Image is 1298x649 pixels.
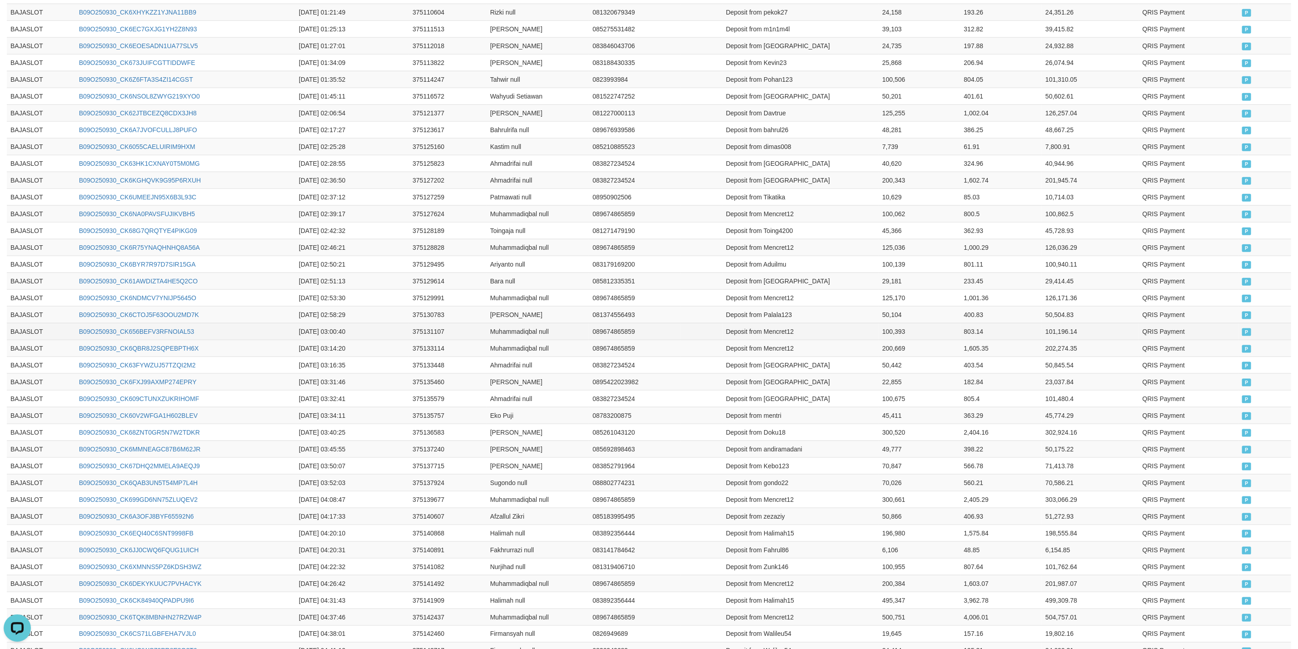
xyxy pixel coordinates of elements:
[589,54,681,71] td: 083188430335
[487,289,589,306] td: Muhammadiqbal null
[409,20,487,37] td: 375111513
[722,357,879,373] td: Deposit from [GEOGRAPHIC_DATA]
[409,373,487,390] td: 375135460
[79,76,193,83] a: B09O250930_CK6Z6FTA3S4ZI14CGST
[589,390,681,407] td: 083827234524
[879,256,960,272] td: 100,139
[7,54,75,71] td: BAJASLOT
[1042,256,1139,272] td: 100,940.11
[879,88,960,104] td: 50,201
[295,289,409,306] td: [DATE] 02:53:30
[295,340,409,357] td: [DATE] 03:14:20
[79,530,194,537] a: B09O250930_CK6EQI40C6SNT9998FB
[1139,71,1238,88] td: QRIS Payment
[409,188,487,205] td: 375127259
[1042,138,1139,155] td: 7,800.91
[960,71,1042,88] td: 804.05
[879,357,960,373] td: 50,442
[7,390,75,407] td: BAJASLOT
[409,390,487,407] td: 375135579
[960,104,1042,121] td: 1,002.04
[1139,4,1238,20] td: QRIS Payment
[1042,306,1139,323] td: 50,504.83
[722,239,879,256] td: Deposit from Mencret12
[589,172,681,188] td: 083827234524
[487,4,589,20] td: Rizki null
[722,188,879,205] td: Deposit from Tikatika
[295,323,409,340] td: [DATE] 03:00:40
[79,261,196,268] a: B09O250930_CK6BYR7R97D7SIR15GA
[1242,9,1251,17] span: PAID
[1139,172,1238,188] td: QRIS Payment
[1139,188,1238,205] td: QRIS Payment
[487,256,589,272] td: Ariyanto null
[722,20,879,37] td: Deposit from m1n1m4l
[79,294,196,302] a: B09O250930_CK6NDMCV7YNIJP5645O
[7,20,75,37] td: BAJASLOT
[1042,340,1139,357] td: 202,274.35
[7,323,75,340] td: BAJASLOT
[960,340,1042,357] td: 1,605.35
[960,390,1042,407] td: 805.4
[589,256,681,272] td: 083179169200
[1042,4,1139,20] td: 24,351.26
[79,362,196,369] a: B09O250930_CK63FYWZUJ57TZQI2M2
[79,210,195,218] a: B09O250930_CK6NA0PAVSFUJIKVBH5
[589,323,681,340] td: 089674865859
[589,340,681,357] td: 089674865859
[487,340,589,357] td: Muhammadiqbal null
[1042,373,1139,390] td: 23,037.84
[487,121,589,138] td: Bahrulrifa null
[487,54,589,71] td: [PERSON_NAME]
[722,289,879,306] td: Deposit from Mencret12
[722,71,879,88] td: Deposit from Pohan123
[79,446,201,453] a: B09O250930_CK6MMNEAGC87B6M62JR
[722,390,879,407] td: Deposit from [GEOGRAPHIC_DATA]
[879,4,960,20] td: 24,158
[79,177,201,184] a: B09O250930_CK6KGHQVK9G95P6RXUH
[295,121,409,138] td: [DATE] 02:17:27
[879,104,960,121] td: 125,255
[295,390,409,407] td: [DATE] 03:32:41
[722,373,879,390] td: Deposit from [GEOGRAPHIC_DATA]
[487,205,589,222] td: Muhammadiqbal null
[1139,37,1238,54] td: QRIS Payment
[1042,323,1139,340] td: 101,196.14
[879,54,960,71] td: 25,868
[295,188,409,205] td: [DATE] 02:37:12
[589,222,681,239] td: 081271479190
[79,109,197,117] a: B09O250930_CK62JTBCEZQ8CDX3JH8
[409,54,487,71] td: 375113822
[79,546,199,554] a: B09O250930_CK6JJ0CWQ6FQUG1UICH
[589,289,681,306] td: 089674865859
[960,172,1042,188] td: 1,602.74
[79,93,200,100] a: B09O250930_CK6NSOL8ZWYG219XYO0
[409,357,487,373] td: 375133448
[879,340,960,357] td: 200,669
[960,138,1042,155] td: 61.91
[79,395,199,402] a: B09O250930_CK609CTUNXZUKRIHOMF
[1139,239,1238,256] td: QRIS Payment
[1139,155,1238,172] td: QRIS Payment
[722,323,879,340] td: Deposit from Mencret12
[1042,88,1139,104] td: 50,602.61
[960,373,1042,390] td: 182.84
[7,239,75,256] td: BAJASLOT
[79,496,198,503] a: B09O250930_CK699GD6NN75ZLUQEV2
[1042,172,1139,188] td: 201,945.74
[409,121,487,138] td: 375123617
[960,37,1042,54] td: 197.88
[295,205,409,222] td: [DATE] 02:39:17
[960,357,1042,373] td: 403.54
[1139,222,1238,239] td: QRIS Payment
[1042,104,1139,121] td: 126,257.04
[960,188,1042,205] td: 85.03
[960,256,1042,272] td: 801.11
[1139,306,1238,323] td: QRIS Payment
[960,239,1042,256] td: 1,000.29
[487,188,589,205] td: Patmawati null
[879,188,960,205] td: 10,629
[7,306,75,323] td: BAJASLOT
[487,88,589,104] td: Wahyudi Setiawan
[409,172,487,188] td: 375127202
